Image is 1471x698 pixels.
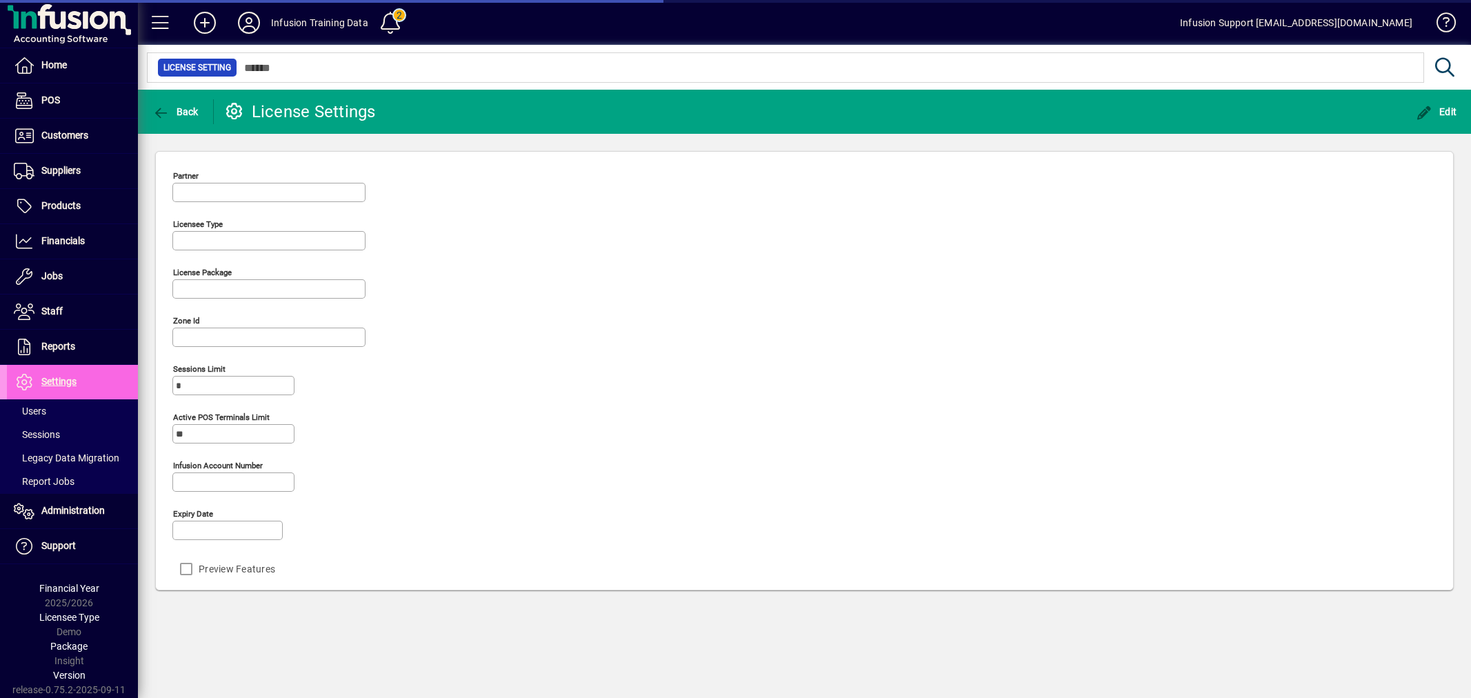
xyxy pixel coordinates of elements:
mat-label: Expiry date [173,509,213,519]
span: Version [53,670,86,681]
span: Report Jobs [14,476,74,487]
span: Home [41,59,67,70]
a: Products [7,189,138,223]
span: POS [41,94,60,106]
a: Support [7,529,138,564]
button: Back [149,99,202,124]
span: Reports [41,341,75,352]
span: Settings [41,376,77,387]
mat-label: Partner [173,171,199,181]
a: Sessions [7,423,138,446]
a: Suppliers [7,154,138,188]
mat-label: Sessions Limit [173,364,226,374]
span: Financial Year [39,583,99,594]
a: Report Jobs [7,470,138,493]
a: Administration [7,494,138,528]
mat-label: Zone Id [173,316,200,326]
span: Users [14,406,46,417]
a: Users [7,399,138,423]
div: Infusion Training Data [271,12,368,34]
a: Legacy Data Migration [7,446,138,470]
a: Home [7,48,138,83]
div: Infusion Support [EMAIL_ADDRESS][DOMAIN_NAME] [1180,12,1412,34]
span: Suppliers [41,165,81,176]
a: Reports [7,330,138,364]
button: Profile [227,10,271,35]
span: Products [41,200,81,211]
div: License Settings [224,101,376,123]
span: Financials [41,235,85,246]
a: Customers [7,119,138,153]
span: Sessions [14,429,60,440]
span: Administration [41,505,105,516]
a: Staff [7,295,138,329]
mat-label: License Package [173,268,232,277]
span: Back [152,106,199,117]
mat-label: Infusion account number [173,461,263,470]
span: License Setting [163,61,231,74]
a: POS [7,83,138,118]
a: Jobs [7,259,138,294]
span: Customers [41,130,88,141]
mat-label: Active POS Terminals Limit [173,412,270,422]
span: Licensee Type [39,612,99,623]
span: Jobs [41,270,63,281]
span: Staff [41,306,63,317]
mat-label: Licensee Type [173,219,223,229]
button: Add [183,10,227,35]
span: Package [50,641,88,652]
a: Knowledge Base [1426,3,1454,48]
span: Edit [1416,106,1457,117]
button: Edit [1412,99,1461,124]
app-page-header-button: Back [138,99,214,124]
span: Support [41,540,76,551]
span: Legacy Data Migration [14,452,119,463]
a: Financials [7,224,138,259]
